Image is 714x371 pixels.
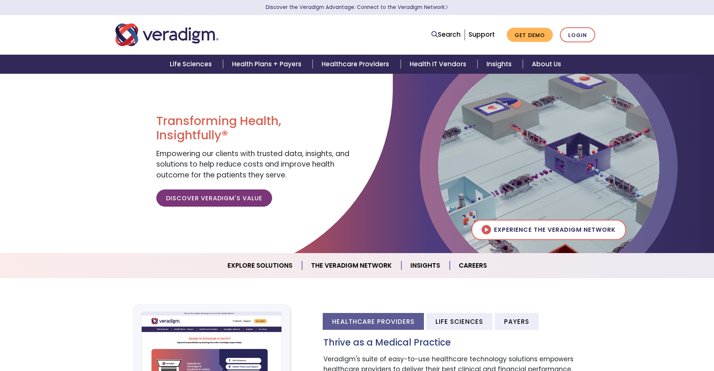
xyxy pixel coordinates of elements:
img: Veradigm logo [115,22,219,47]
li: Healthcare Providers [323,313,424,330]
a: Health Plans + Payers [223,55,313,74]
a: Support [469,30,495,39]
a: Healthcare Providers [313,55,400,74]
a: About Us [523,55,570,74]
a: Insights [477,55,523,74]
a: Insights [401,256,450,275]
a: Health IT Vendors [401,55,477,74]
h1: Transforming Health, Insightfully® [156,114,351,143]
span: Learn More [445,4,448,11]
a: Discover Veradigm's Value [156,189,272,207]
a: Search [431,30,461,40]
a: Discover the Veradigm Advantage: Connect to the Veradigm NetworkLearn More [266,4,448,11]
a: Explore Solutions [219,256,302,275]
li: Payers [495,313,539,330]
a: The Veradigm Network [302,256,401,275]
h3: Thrive as a Medical Practice [323,337,599,348]
a: Life Sciences [161,55,223,74]
a: Login [560,27,595,43]
li: Life Sciences [426,313,492,330]
a: Careers [450,256,496,275]
span: Empowering our clients with trusted data, insights, and solutions to help reduce costs and improv... [156,149,349,180]
a: Get Demo [507,28,553,42]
